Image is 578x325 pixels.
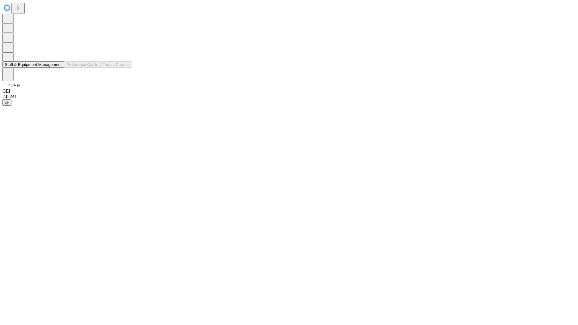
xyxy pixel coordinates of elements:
[8,83,20,88] span: GJSH
[2,94,576,99] div: 2.0.241
[5,100,9,105] span: @
[100,61,132,68] button: Tenant Params
[2,99,11,106] button: @
[2,88,576,94] div: GEI
[2,61,64,68] button: Staff & Equipment Management
[64,61,100,68] button: Preference Cards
